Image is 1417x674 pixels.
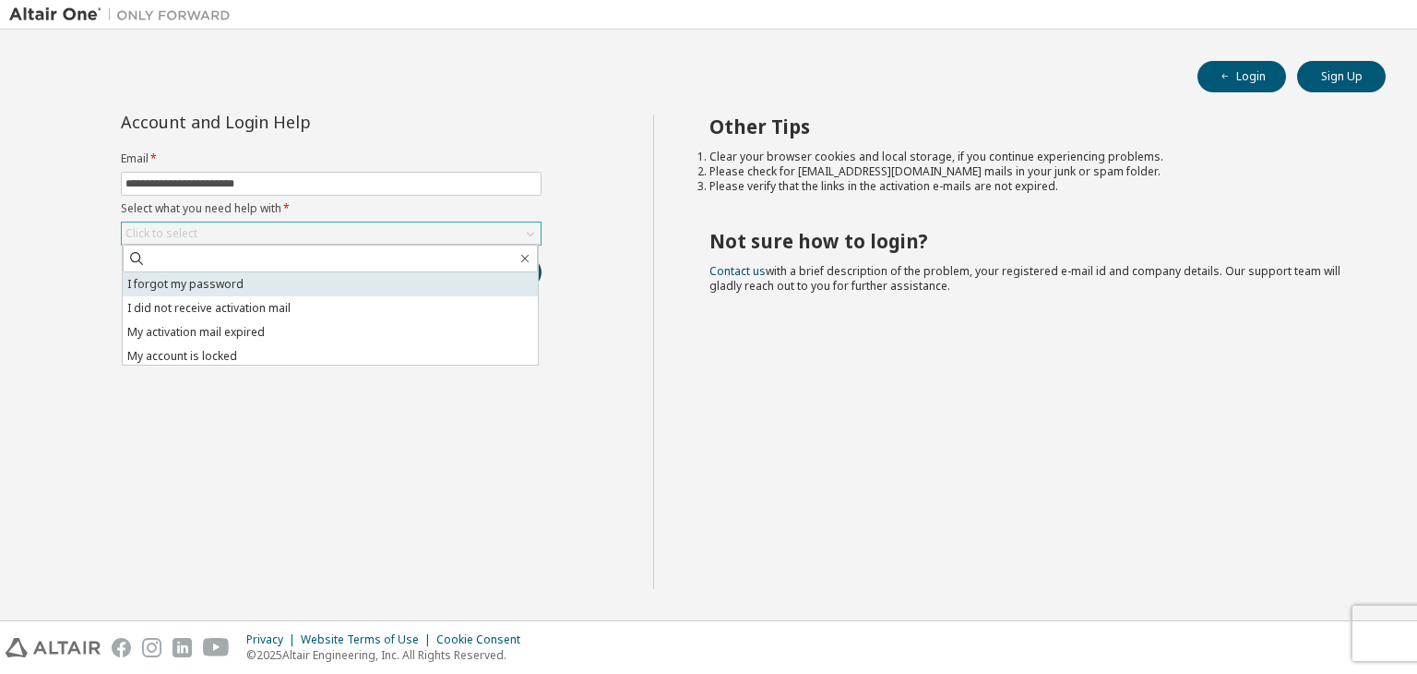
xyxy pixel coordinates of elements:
[121,151,542,166] label: Email
[436,632,531,647] div: Cookie Consent
[709,179,1353,194] li: Please verify that the links in the activation e-mails are not expired.
[709,114,1353,138] h2: Other Tips
[709,263,766,279] a: Contact us
[301,632,436,647] div: Website Terms of Use
[1297,61,1386,92] button: Sign Up
[1197,61,1286,92] button: Login
[142,638,161,657] img: instagram.svg
[121,201,542,216] label: Select what you need help with
[709,229,1353,253] h2: Not sure how to login?
[112,638,131,657] img: facebook.svg
[709,164,1353,179] li: Please check for [EMAIL_ADDRESS][DOMAIN_NAME] mails in your junk or spam folder.
[246,647,531,663] p: © 2025 Altair Engineering, Inc. All Rights Reserved.
[121,114,458,129] div: Account and Login Help
[709,150,1353,164] li: Clear your browser cookies and local storage, if you continue experiencing problems.
[709,263,1340,294] span: with a brief description of the problem, your registered e-mail id and company details. Our suppo...
[173,638,192,657] img: linkedin.svg
[246,632,301,647] div: Privacy
[203,638,230,657] img: youtube.svg
[6,638,101,657] img: altair_logo.svg
[125,226,197,241] div: Click to select
[122,223,541,245] div: Click to select
[9,6,240,24] img: Altair One
[123,272,538,296] li: I forgot my password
